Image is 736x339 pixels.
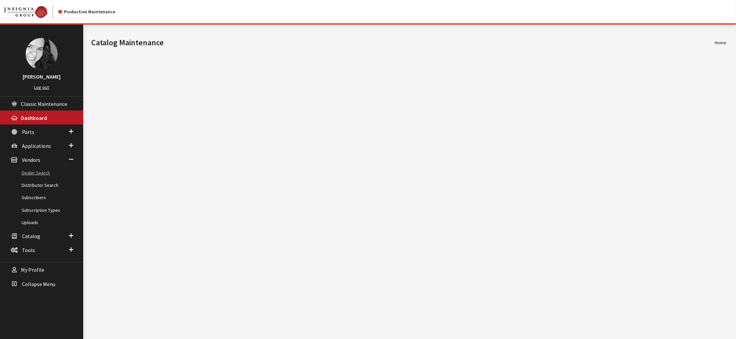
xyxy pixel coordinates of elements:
[7,73,77,81] h3: [PERSON_NAME]
[22,143,51,149] span: Applications
[22,157,40,164] span: Vendors
[21,267,44,273] span: My Profile
[91,37,715,49] h1: Catalog Maintenance
[4,6,47,18] img: Catalog Maintenance
[4,5,58,18] a: Insignia Group logo
[22,247,35,253] span: Tools
[22,281,55,287] span: Collapse Menu
[22,129,34,135] span: Parts
[21,115,47,121] span: Dashboard
[21,101,67,107] span: Classic Maintenance
[22,233,40,239] span: Catalog
[58,8,115,15] div: Production Maintenance
[715,39,727,46] li: Home
[26,38,58,70] img: Khrystal Dorton
[34,84,49,90] a: Log out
